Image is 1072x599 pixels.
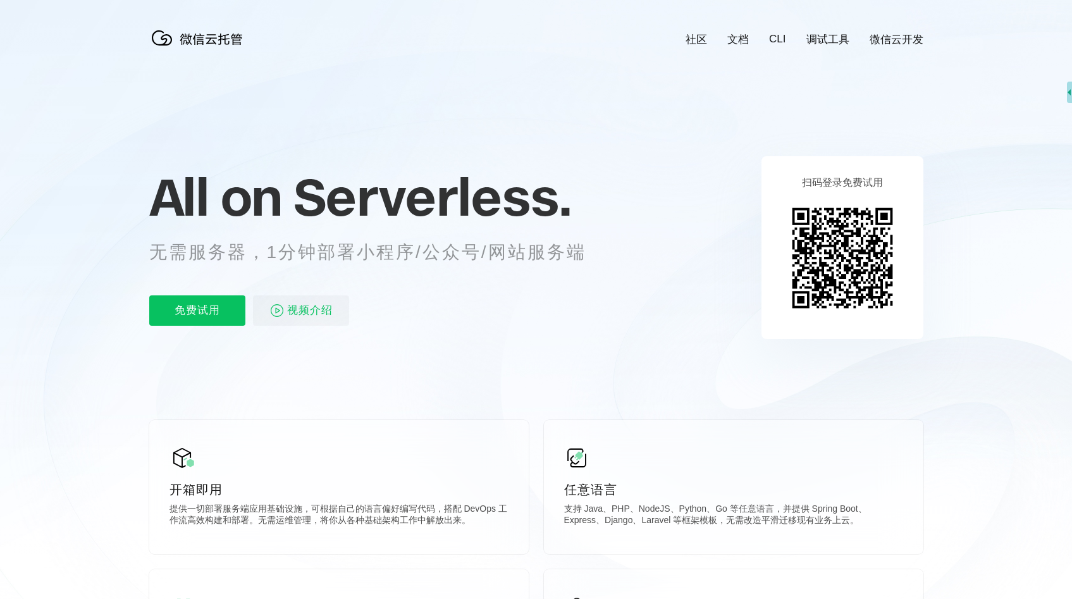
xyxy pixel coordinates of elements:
p: 扫码登录免费试用 [802,176,883,190]
a: CLI [769,33,786,46]
a: 调试工具 [806,32,849,47]
p: 免费试用 [149,295,245,326]
img: video_play.svg [269,303,285,318]
a: 社区 [686,32,707,47]
p: 开箱即用 [169,481,508,498]
p: 任意语言 [564,481,903,498]
p: 无需服务器，1分钟部署小程序/公众号/网站服务端 [149,240,610,265]
p: 提供一切部署服务端应用基础设施，可根据自己的语言偏好编写代码，搭配 DevOps 工作流高效构建和部署。无需运维管理，将你从各种基础架构工作中解放出来。 [169,503,508,529]
a: 微信云托管 [149,42,250,52]
a: 文档 [727,32,749,47]
img: 微信云托管 [149,25,250,51]
span: All on [149,165,281,228]
span: Serverless. [293,165,571,228]
span: 视频介绍 [287,295,333,326]
a: 微信云开发 [870,32,923,47]
p: 支持 Java、PHP、NodeJS、Python、Go 等任意语言，并提供 Spring Boot、Express、Django、Laravel 等框架模板，无需改造平滑迁移现有业务上云。 [564,503,903,529]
